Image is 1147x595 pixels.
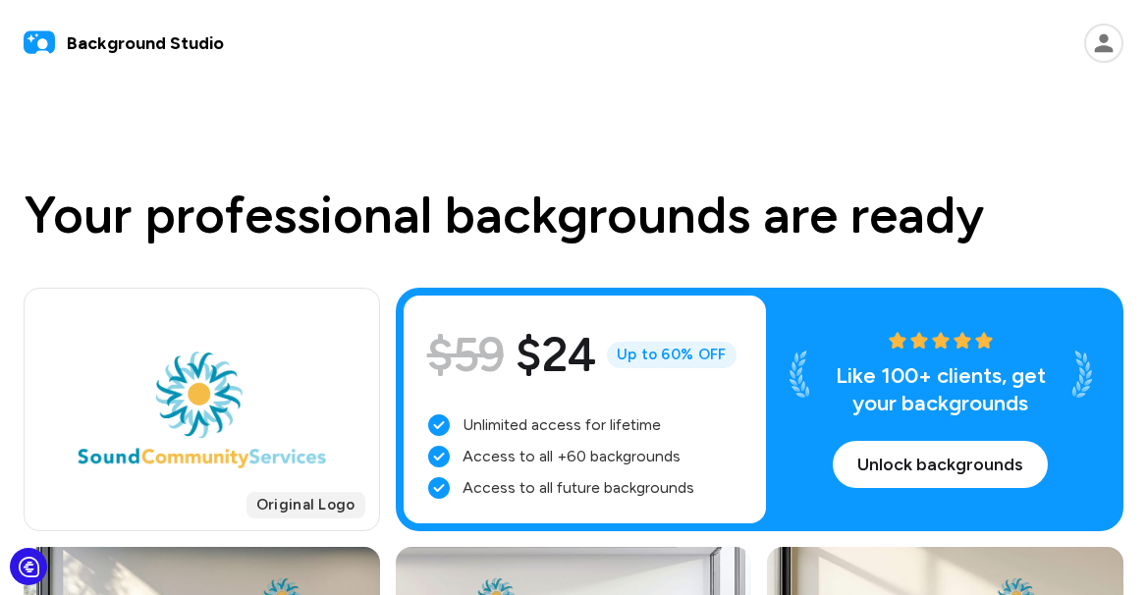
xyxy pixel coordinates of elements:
a: Background Studio [24,27,224,59]
h1: Your professional backgrounds are ready [24,189,985,241]
span: Unlock backgrounds [857,452,1023,478]
li: Unlimited access for lifetime [427,413,742,437]
p: Like 100+ clients, get your backgrounds [825,362,1057,417]
img: logo [24,27,55,59]
li: Access to all future backgrounds [427,476,742,500]
span: $59 [427,319,504,390]
img: Laurel White [790,351,809,398]
li: Access to all +60 backgrounds [427,445,742,468]
button: Unlock backgrounds [833,441,1048,488]
span: Background Studio [67,30,224,57]
span: Original Logo [246,492,365,518]
span: Up to 60% OFF [607,342,737,368]
span: $24 [516,319,595,390]
img: Project logo [78,352,325,468]
img: Laurel White [1072,351,1092,398]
